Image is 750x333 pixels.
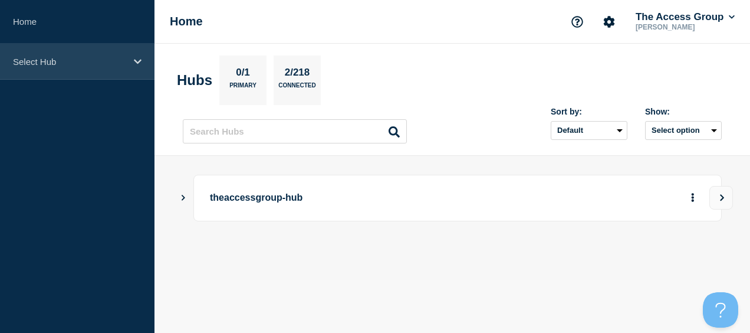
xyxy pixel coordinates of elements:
[703,292,738,328] iframe: Help Scout Beacon - Open
[210,187,636,209] p: theaccessgroup-hub
[551,107,627,116] div: Sort by:
[645,121,722,140] button: Select option
[232,67,255,82] p: 0/1
[685,187,700,209] button: More actions
[278,82,315,94] p: Connected
[13,57,126,67] p: Select Hub
[229,82,256,94] p: Primary
[709,186,733,210] button: View
[551,121,627,140] select: Sort by
[597,9,621,34] button: Account settings
[170,15,203,28] h1: Home
[177,72,212,89] h2: Hubs
[645,107,722,116] div: Show:
[633,11,737,23] button: The Access Group
[180,194,186,203] button: Show Connected Hubs
[280,67,314,82] p: 2/218
[183,119,407,143] input: Search Hubs
[565,9,590,34] button: Support
[633,23,737,31] p: [PERSON_NAME]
